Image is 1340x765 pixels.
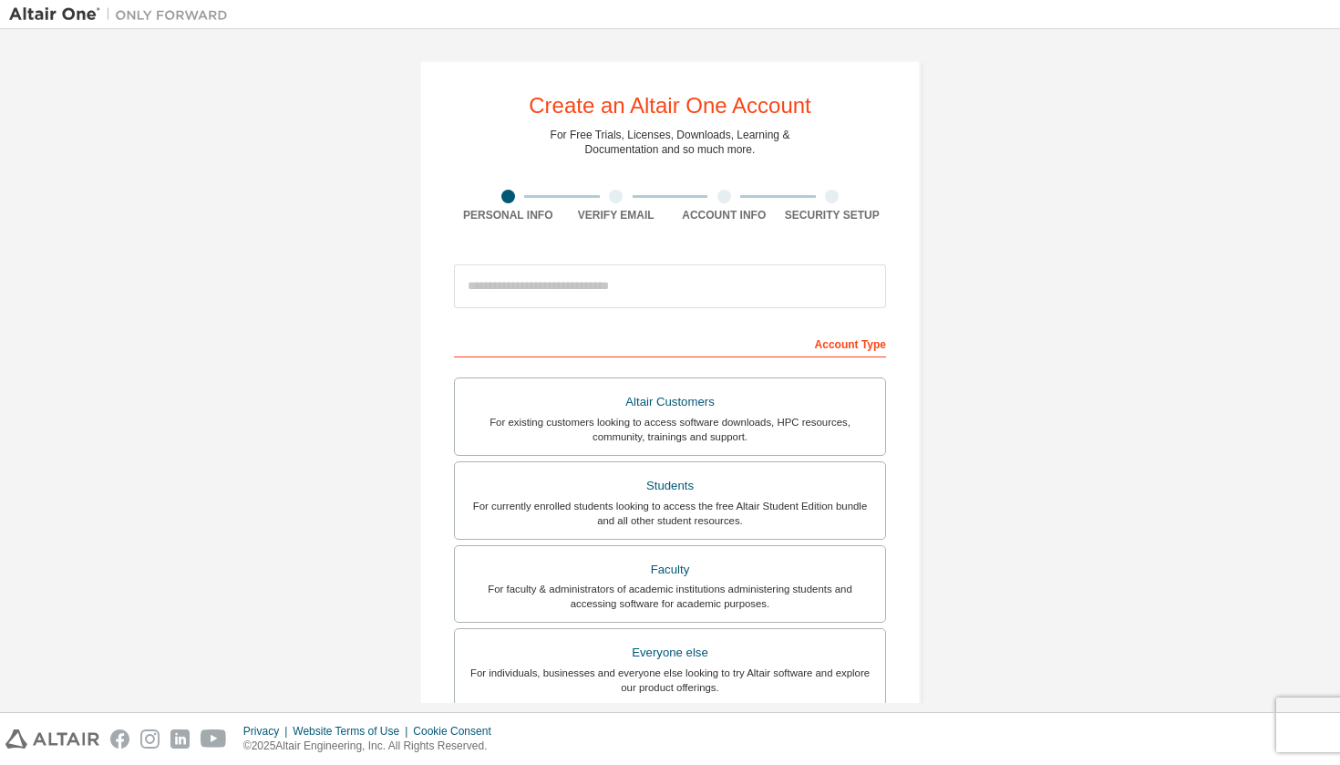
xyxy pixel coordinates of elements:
[529,95,811,117] div: Create an Altair One Account
[466,499,874,528] div: For currently enrolled students looking to access the free Altair Student Edition bundle and all ...
[5,729,99,749] img: altair_logo.svg
[551,128,790,157] div: For Free Trials, Licenses, Downloads, Learning & Documentation and so much more.
[670,208,778,222] div: Account Info
[466,473,874,499] div: Students
[9,5,237,24] img: Altair One
[466,582,874,611] div: For faculty & administrators of academic institutions administering students and accessing softwa...
[778,208,887,222] div: Security Setup
[110,729,129,749] img: facebook.svg
[466,640,874,666] div: Everyone else
[466,666,874,695] div: For individuals, businesses and everyone else looking to try Altair software and explore our prod...
[454,208,562,222] div: Personal Info
[293,724,413,739] div: Website Terms of Use
[170,729,190,749] img: linkedin.svg
[140,729,160,749] img: instagram.svg
[466,415,874,444] div: For existing customers looking to access software downloads, HPC resources, community, trainings ...
[243,724,293,739] div: Privacy
[243,739,502,754] p: © 2025 Altair Engineering, Inc. All Rights Reserved.
[454,328,886,357] div: Account Type
[466,557,874,583] div: Faculty
[466,389,874,415] div: Altair Customers
[562,208,671,222] div: Verify Email
[413,724,501,739] div: Cookie Consent
[201,729,227,749] img: youtube.svg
